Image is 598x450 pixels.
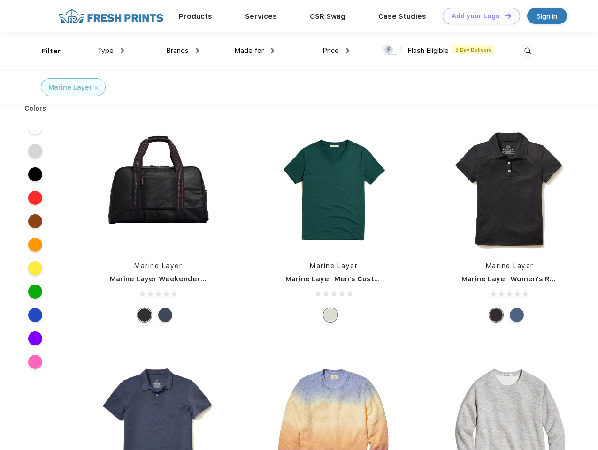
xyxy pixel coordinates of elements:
a: Products [179,12,212,21]
span: Price [322,46,339,55]
img: dropdown.png [271,48,274,53]
img: dropdown.png [346,48,349,53]
a: Marine Layer [486,262,534,270]
div: Navy [510,308,524,322]
a: Marine Layer [134,262,182,270]
img: desktop_search.svg [520,44,536,59]
div: Sign in [537,11,557,22]
div: Phantom [138,308,152,322]
a: CSR Swag [310,12,345,21]
div: Marine Layer [48,82,92,92]
div: Add your Logo [452,12,500,20]
img: dropdown.png [121,48,124,53]
img: DT [505,13,511,18]
a: Marine Layer [310,262,358,270]
div: Filter [42,46,61,57]
div: Navy [158,308,172,322]
span: 5 Day Delivery [452,45,494,54]
div: Any Color [323,308,337,322]
div: Black [489,308,503,322]
img: func=resize&h=266 [447,127,572,252]
img: fo%20logo%202.webp [56,8,166,24]
span: Type [97,46,114,55]
a: Services [245,12,277,21]
a: Marine Layer Men's Custom Dyed Signature V-Neck [285,275,471,283]
span: Made for [234,46,264,55]
img: func=resize&h=266 [96,127,221,252]
img: filter_cancel.svg [95,86,98,90]
a: Marine Layer Weekender Bag [110,275,216,283]
img: func=resize&h=266 [271,127,396,252]
a: Sign in [527,8,567,24]
img: dropdown.png [196,48,199,53]
span: Brands [166,46,189,55]
span: Flash Eligible [407,46,449,55]
div: Colors [17,104,54,113]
